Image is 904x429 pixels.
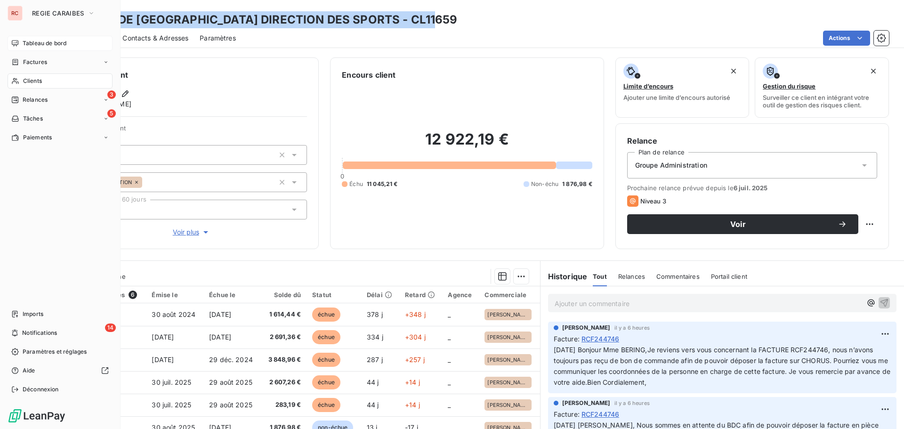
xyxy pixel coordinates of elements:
span: 29 déc. 2024 [209,356,253,364]
span: Voir plus [173,227,210,237]
span: échue [312,308,340,322]
span: Tâches [23,114,43,123]
h6: Historique [541,271,588,282]
span: Portail client [711,273,747,280]
span: Surveiller ce client en intégrant votre outil de gestion des risques client. [763,94,881,109]
span: _ [448,378,451,386]
span: Relances [618,273,645,280]
span: 2 607,26 € [266,378,301,387]
button: Actions [823,31,870,46]
span: 2 691,36 € [266,332,301,342]
span: [PERSON_NAME] [562,324,611,332]
button: Limite d’encoursAjouter une limite d’encours autorisé [615,57,750,118]
span: _ [448,356,451,364]
h6: Encours client [342,69,395,81]
div: Émise le [152,291,198,299]
span: échue [312,375,340,389]
span: +14 j [405,378,420,386]
span: Tableau de bord [23,39,66,48]
span: +14 j [405,401,420,409]
span: 29 août 2025 [209,378,252,386]
span: Paramètres [200,33,236,43]
span: +348 j [405,310,426,318]
h3: VILLE DE [GEOGRAPHIC_DATA] DIRECTION DES SPORTS - CL11659 [83,11,458,28]
span: échue [312,353,340,367]
span: [PERSON_NAME] [487,312,529,317]
span: [DATE] [152,356,174,364]
span: 44 j [367,401,379,409]
span: Voir [638,220,838,228]
span: Imports [23,310,43,318]
a: Aide [8,363,113,378]
div: Retard [405,291,437,299]
span: il y a 6 heures [614,400,650,406]
span: 378 j [367,310,383,318]
div: Échue le [209,291,255,299]
span: 1 876,98 € [562,180,592,188]
span: Non-échu [531,180,558,188]
span: il y a 6 heures [614,325,650,331]
span: +257 j [405,356,425,364]
span: [DATE] [209,310,231,318]
span: [PERSON_NAME] [562,399,611,407]
span: 6 [129,291,137,299]
span: Facture : [554,334,580,344]
span: Notifications [22,329,57,337]
span: 14 [105,324,116,332]
span: [PERSON_NAME] [487,402,529,408]
span: [DATE] [209,333,231,341]
span: Limite d’encours [623,82,673,90]
span: [PERSON_NAME] [487,357,529,363]
span: Échu [349,180,363,188]
span: 11 045,21 € [367,180,398,188]
div: Statut [312,291,355,299]
span: Paramètres et réglages [23,348,87,356]
span: 3 [107,90,116,99]
span: Groupe Administration [635,161,707,170]
span: 3 848,96 € [266,355,301,364]
span: Prochaine relance prévue depuis le [627,184,877,192]
span: 30 juil. 2025 [152,378,191,386]
span: 30 juil. 2025 [152,401,191,409]
span: _ [448,401,451,409]
div: Solde dû [266,291,301,299]
span: Aide [23,366,35,375]
span: 283,19 € [266,400,301,410]
span: Factures [23,58,47,66]
span: RCF244746 [581,334,619,344]
div: Délai [367,291,394,299]
span: 287 j [367,356,383,364]
span: Déconnexion [23,385,59,394]
button: Voir [627,214,858,234]
button: Voir plus [76,227,307,237]
span: 0 [340,172,344,180]
span: [DATE] [152,333,174,341]
span: Ajouter une limite d’encours autorisé [623,94,730,101]
span: échue [312,398,340,412]
span: Tout [593,273,607,280]
span: 5 [107,109,116,118]
h2: 12 922,19 € [342,130,592,158]
h6: Relance [627,135,877,146]
input: Ajouter une valeur [142,178,150,186]
span: +304 j [405,333,426,341]
span: Clients [23,77,42,85]
span: Gestion du risque [763,82,815,90]
span: 44 j [367,378,379,386]
span: 29 août 2025 [209,401,252,409]
span: 1 614,44 € [266,310,301,319]
span: _ [448,333,451,341]
div: Commerciale [484,291,534,299]
span: _ [448,310,451,318]
span: 334 j [367,333,383,341]
span: REGIE CARAIBES [32,9,84,17]
span: RCF244746 [581,409,619,419]
span: Facture : [554,409,580,419]
span: Commentaires [656,273,700,280]
span: [DATE] Bonjour Mme BERING,Je reviens vers vous concernant la FACTURE RCF244746, nous n’avons touj... [554,346,892,386]
span: 30 août 2024 [152,310,195,318]
h6: Informations client [57,69,307,81]
span: 6 juil. 2025 [734,184,768,192]
span: [PERSON_NAME] [487,380,529,385]
iframe: Intercom live chat [872,397,895,420]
